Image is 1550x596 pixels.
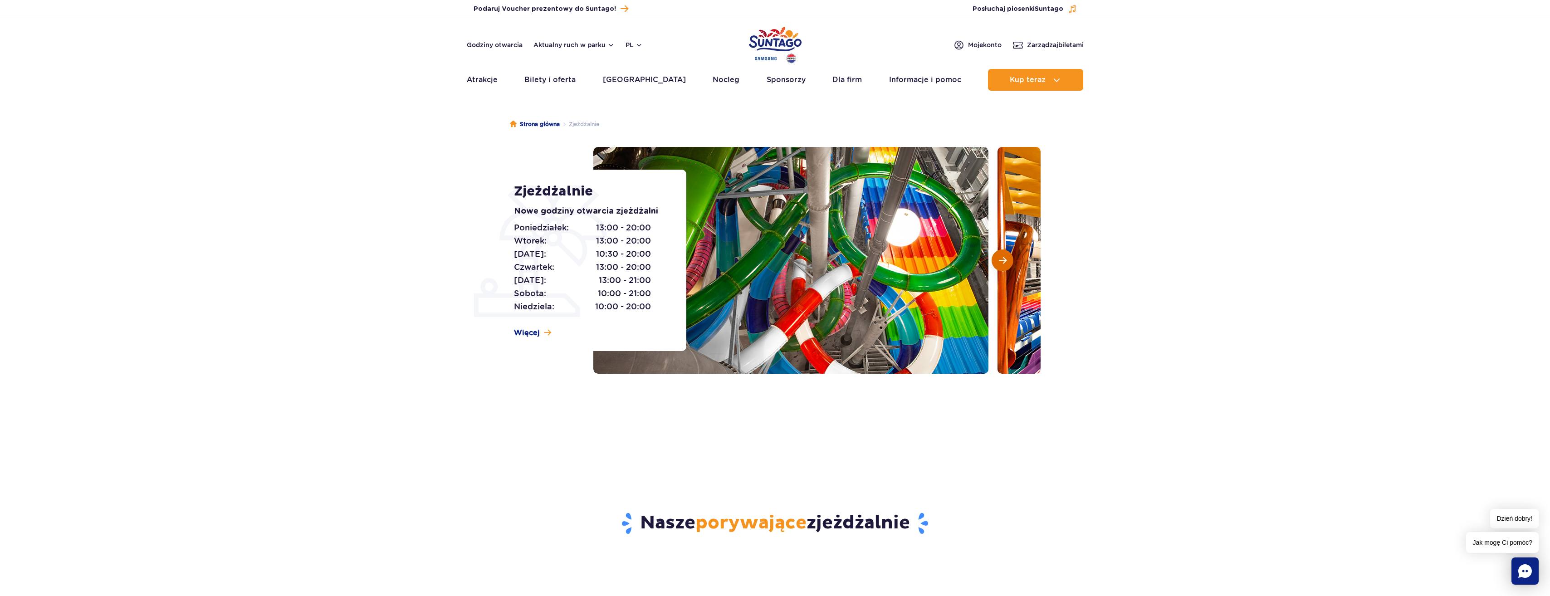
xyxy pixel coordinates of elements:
[596,234,651,247] span: 13:00 - 20:00
[598,287,651,300] span: 10:00 - 21:00
[1010,76,1046,84] span: Kup teraz
[514,261,554,274] span: Czwartek:
[514,183,666,200] h1: Zjeżdżalnie
[514,274,546,287] span: [DATE]:
[767,69,806,91] a: Sponsorzy
[514,300,554,313] span: Niedziela:
[596,248,651,260] span: 10:30 - 20:00
[514,205,666,218] p: Nowe godziny otwarcia zjeżdżalni
[626,40,643,49] button: pl
[467,69,498,91] a: Atrakcje
[509,512,1041,535] h2: Nasze zjeżdżalnie
[973,5,1077,14] button: Posłuchaj piosenkiSuntago
[595,300,651,313] span: 10:00 - 20:00
[514,248,546,260] span: [DATE]:
[968,40,1002,49] span: Moje konto
[474,5,616,14] span: Podaruj Voucher prezentowy do Suntago!
[1012,39,1084,50] a: Zarządzajbiletami
[596,261,651,274] span: 13:00 - 20:00
[560,120,599,129] li: Zjeżdżalnie
[889,69,961,91] a: Informacje i pomoc
[695,512,807,534] span: porywające
[599,274,651,287] span: 13:00 - 21:00
[510,120,560,129] a: Strona główna
[713,69,739,91] a: Nocleg
[1027,40,1084,49] span: Zarządzaj biletami
[533,41,615,49] button: Aktualny ruch w parku
[1466,532,1539,553] span: Jak mogę Ci pomóc?
[467,40,523,49] a: Godziny otwarcia
[1035,6,1063,12] span: Suntago
[973,5,1063,14] span: Posłuchaj piosenki
[514,328,540,338] span: Więcej
[749,23,802,64] a: Park of Poland
[514,221,569,234] span: Poniedziałek:
[603,69,686,91] a: [GEOGRAPHIC_DATA]
[988,69,1083,91] button: Kup teraz
[596,221,651,234] span: 13:00 - 20:00
[474,3,628,15] a: Podaruj Voucher prezentowy do Suntago!
[1490,509,1539,528] span: Dzień dobry!
[524,69,576,91] a: Bilety i oferta
[1511,557,1539,585] div: Chat
[953,39,1002,50] a: Mojekonto
[514,234,547,247] span: Wtorek:
[992,249,1013,271] button: Następny slajd
[832,69,862,91] a: Dla firm
[514,287,546,300] span: Sobota:
[514,328,551,338] a: Więcej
